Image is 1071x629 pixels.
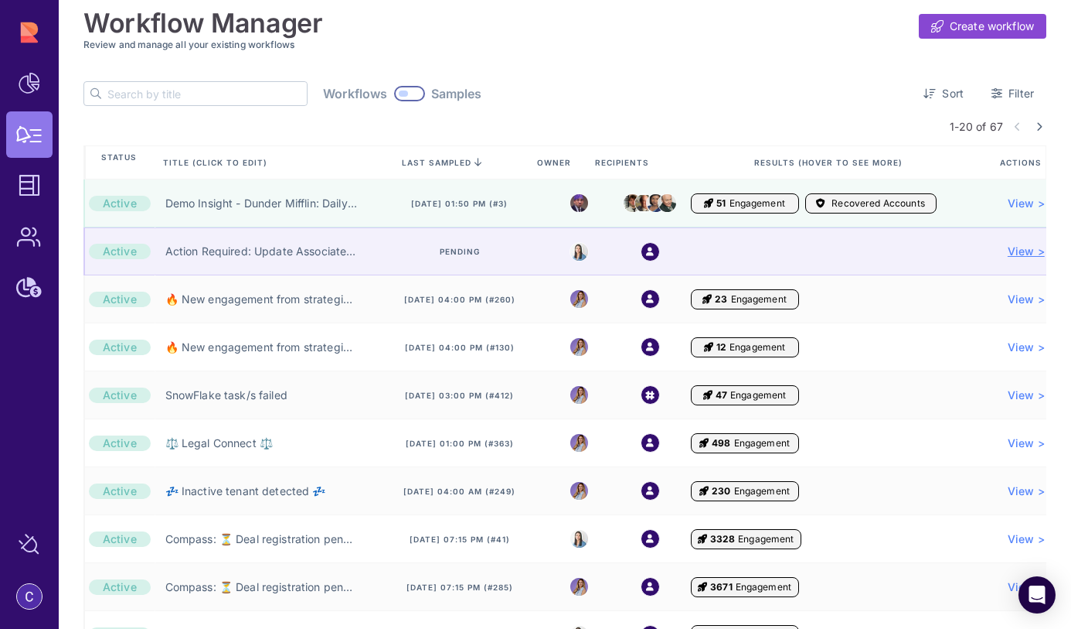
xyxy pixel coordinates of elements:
h3: Review and manage all your existing workflows [83,39,1046,50]
span: last sampled [402,158,471,167]
span: [DATE] 04:00 am (#249) [403,486,515,497]
span: [DATE] 03:00 pm (#412) [405,390,514,401]
img: 8988563339665_5a12f1d3e1fcf310ea11_32.png [570,578,588,596]
a: 💤 Inactive tenant detected 💤 [165,484,326,499]
i: Engagement [699,485,709,497]
img: michael.jpeg [570,194,588,212]
i: Accounts [816,197,825,210]
span: 3328 [710,533,736,545]
div: Active [89,196,151,211]
span: [DATE] 04:00 pm (#260) [404,294,515,305]
img: 8525803544391_e4bc78f9dfe39fb1ff36_32.jpg [570,530,588,548]
a: Action Required: Update Associated Tenant for Strategic Customer [165,244,359,259]
div: Active [89,244,151,259]
i: Engagement [698,533,707,545]
a: View > [1008,340,1045,355]
span: 23 [715,293,727,306]
img: 8525803544391_e4bc78f9dfe39fb1ff36_32.jpg [570,243,588,261]
span: Engagement [734,485,790,497]
h1: Workflow Manager [83,8,323,39]
span: Workflows [323,86,387,101]
div: Active [89,340,151,355]
img: jim.jpeg [624,194,641,212]
div: Active [89,579,151,595]
a: View > [1008,532,1045,547]
div: Active [89,484,151,499]
span: Engagement [730,389,786,402]
div: Active [89,292,151,307]
span: Recipients [595,157,652,168]
span: Samples [431,86,482,101]
a: View > [1008,484,1045,499]
span: Engagement [729,341,785,354]
span: [DATE] 04:00 pm (#130) [405,342,515,353]
div: Active [89,388,151,403]
span: 230 [712,485,730,497]
span: Engagement [734,437,790,450]
img: account-photo [17,584,42,609]
a: Compass: ⏳ Deal registration pending your approval (RPM) ⏳ [165,579,359,595]
span: [DATE] 01:00 pm (#363) [406,438,514,449]
img: 8988563339665_5a12f1d3e1fcf310ea11_32.png [570,290,588,308]
span: Engagement [738,533,794,545]
a: View > [1008,292,1045,307]
img: creed.jpeg [658,190,676,216]
i: Engagement [698,581,707,593]
a: SnowFlake task/s failed [165,388,287,403]
span: Recovered Accounts [831,197,925,210]
a: Compass: ⏳ Deal registration pending your team's approval (AE Manager) ⏳ [165,532,359,547]
div: Active [89,436,151,451]
span: Title (click to edit) [163,157,270,168]
div: Active [89,532,151,547]
img: kelly.png [647,190,665,215]
img: 8988563339665_5a12f1d3e1fcf310ea11_32.png [570,482,588,500]
input: Search by title [107,82,307,105]
a: View > [1008,196,1045,211]
img: 8988563339665_5a12f1d3e1fcf310ea11_32.png [570,434,588,452]
i: Engagement [704,341,713,354]
img: 8988563339665_5a12f1d3e1fcf310ea11_32.png [570,386,588,404]
a: Demo Insight - Dunder Mifflin: Daily Sales [165,196,359,211]
span: 1-20 of 67 [950,118,1003,135]
a: View > [1008,388,1045,403]
a: ⚖️ Legal Connect ⚖️ [165,436,273,451]
span: 47 [716,389,727,402]
span: Engagement [736,581,791,593]
a: View > [1008,244,1045,259]
img: kevin.jpeg [635,195,653,210]
span: 498 [712,437,730,450]
span: 51 [716,197,726,210]
i: Engagement [699,437,709,450]
img: 8988563339665_5a12f1d3e1fcf310ea11_32.png [570,338,588,356]
span: Owner [537,157,574,168]
span: Status [101,152,137,173]
span: [DATE] 07:15 pm (#285) [406,582,513,593]
span: Filter [1008,86,1034,101]
span: Engagement [731,293,787,306]
a: View > [1008,436,1045,451]
a: 🔥 New engagement from strategic customer 🔥 (AE) [165,340,359,355]
i: Engagement [704,197,713,210]
i: Engagement [703,389,712,402]
div: Open Intercom Messenger [1018,576,1056,614]
span: [DATE] 01:50 pm (#3) [411,198,508,209]
span: Engagement [729,197,785,210]
span: 12 [716,341,726,354]
span: Results (Hover to see more) [754,157,906,168]
span: Pending [440,246,480,257]
span: Actions [1000,157,1045,168]
i: Engagement [702,293,712,306]
a: View > [1008,579,1045,595]
span: 3671 [710,581,733,593]
span: Sort [942,86,964,101]
span: [DATE] 07:15 pm (#41) [410,534,510,545]
a: 🔥 New engagement from strategic customer 🔥 (BDR) [165,292,359,307]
